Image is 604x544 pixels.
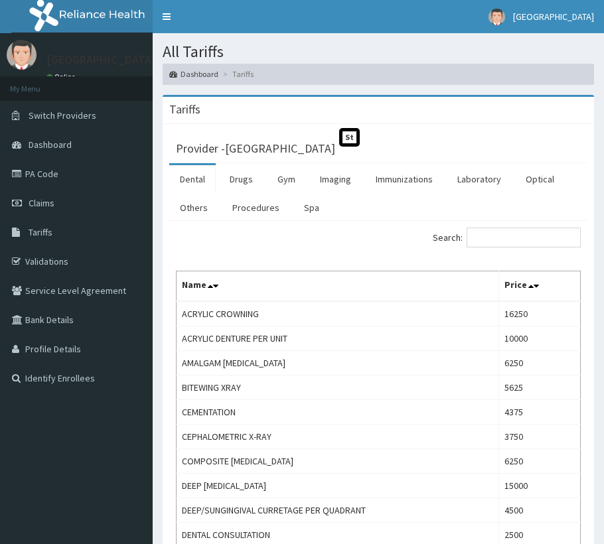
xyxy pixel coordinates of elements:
a: Laboratory [447,165,512,193]
td: CEMENTATION [177,399,499,424]
a: Spa [293,194,330,222]
td: 10000 [498,326,580,350]
td: 5625 [498,375,580,399]
td: DEEP [MEDICAL_DATA] [177,473,499,498]
p: [GEOGRAPHIC_DATA] [46,54,156,66]
td: COMPOSITE [MEDICAL_DATA] [177,448,499,473]
th: Name [177,271,499,301]
td: DEEP/SUNGINGIVAL CURRETAGE PER QUADRANT [177,498,499,522]
h3: Tariffs [169,103,200,115]
a: Others [169,194,218,222]
span: Tariffs [29,226,52,238]
td: AMALGAM [MEDICAL_DATA] [177,350,499,375]
a: Dashboard [169,68,218,80]
a: Online [46,72,78,82]
li: Tariffs [220,68,254,80]
td: 4375 [498,399,580,424]
td: 16250 [498,301,580,326]
input: Search: [467,228,581,247]
a: Procedures [222,194,290,222]
a: Optical [515,165,565,193]
h1: All Tariffs [163,43,594,60]
td: ACRYLIC DENTURE PER UNIT [177,326,499,350]
span: St [339,128,360,146]
img: User Image [7,40,37,70]
span: [GEOGRAPHIC_DATA] [513,11,594,23]
td: ACRYLIC CROWNING [177,301,499,326]
img: User Image [489,9,505,25]
td: 6250 [498,448,580,473]
span: Switch Providers [29,109,96,121]
h3: Provider - [GEOGRAPHIC_DATA] [176,143,335,155]
td: CEPHALOMETRIC X-RAY [177,424,499,448]
a: Immunizations [365,165,443,193]
a: Drugs [219,165,264,193]
a: Dental [169,165,216,193]
td: 4500 [498,498,580,522]
label: Search: [433,228,581,247]
span: Dashboard [29,139,72,151]
td: 6250 [498,350,580,375]
td: 3750 [498,424,580,448]
a: Imaging [309,165,362,193]
td: 15000 [498,473,580,498]
span: Claims [29,197,54,209]
th: Price [498,271,580,301]
a: Gym [267,165,306,193]
td: BITEWING XRAY [177,375,499,399]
